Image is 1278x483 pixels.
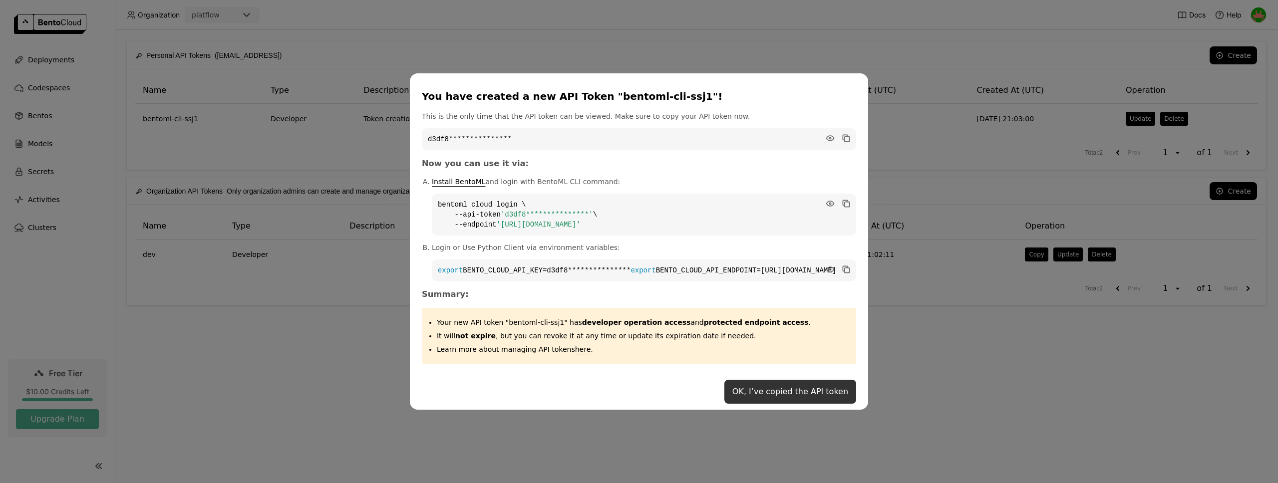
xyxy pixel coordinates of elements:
[455,332,496,340] strong: not expire
[582,318,809,326] span: and
[422,289,856,299] h3: Summary:
[437,331,849,341] p: It will , but you can revoke it at any time or update its expiration date if needed.
[422,111,856,121] p: This is the only time that the API token can be viewed. Make sure to copy your API token now.
[432,242,856,252] p: Login or Use Python Client via environment variables:
[432,259,856,281] code: BENTO_CLOUD_API_KEY=d3df8*************** BENTO_CLOUD_API_ENDPOINT=[URL][DOMAIN_NAME]
[432,194,856,236] code: bentoml cloud login \ --api-token \ --endpoint
[631,266,655,274] span: export
[724,380,856,404] button: OK, I’ve copied the API token
[437,344,849,354] p: Learn more about managing API tokens .
[582,318,691,326] strong: developer operation access
[432,178,486,186] a: Install BentoML
[437,317,849,327] p: Your new API token "bentoml-cli-ssj1" has .
[410,73,868,410] div: dialog
[575,345,591,353] a: here
[432,177,856,187] p: and login with BentoML CLI command:
[497,221,581,229] span: '[URL][DOMAIN_NAME]'
[422,159,856,169] h3: Now you can use it via:
[422,89,852,103] div: You have created a new API Token "bentoml-cli-ssj1"!
[438,266,463,274] span: export
[704,318,809,326] strong: protected endpoint access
